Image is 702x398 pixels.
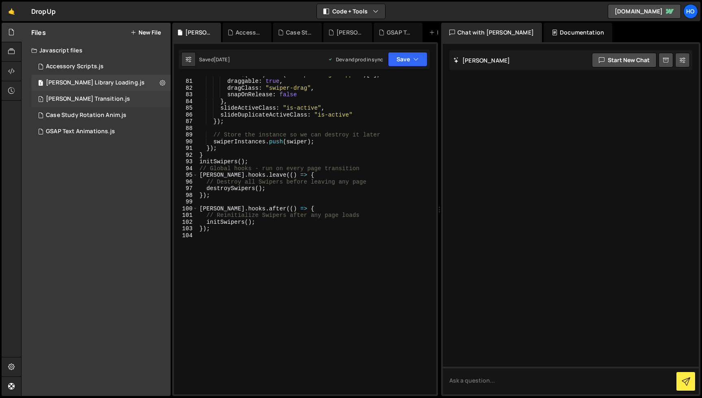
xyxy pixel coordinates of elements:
div: [PERSON_NAME] Transition.js [46,95,130,103]
div: 92 [174,152,198,159]
div: 85 [174,105,198,112]
div: 88 [174,125,198,132]
div: 101 [174,212,198,219]
div: [DATE] [214,56,230,63]
div: 97 [174,185,198,192]
div: 98 [174,192,198,199]
div: 91 [174,145,198,152]
h2: Files [31,28,46,37]
div: Case Study Rotation Anim.js [46,112,126,119]
button: Start new chat [592,53,656,67]
div: 84 [174,98,198,105]
div: 13272/40104.js [31,91,171,107]
div: Javascript files [22,42,171,58]
span: 1 [38,80,43,87]
div: 83 [174,91,198,98]
div: 13272/40101.js [31,123,171,140]
div: [PERSON_NAME] Transition.js [336,28,362,37]
div: 81 [174,78,198,85]
div: Chat with [PERSON_NAME] [441,23,542,42]
div: Accessory Scripts.js [46,63,104,70]
div: 96 [174,179,198,186]
div: 86 [174,112,198,119]
div: 94 [174,165,198,172]
div: Case Study Rotation Anim.js [286,28,312,37]
div: 104 [174,232,198,239]
div: 13272/40108.js [31,107,171,123]
a: Ho [683,4,698,19]
div: [PERSON_NAME] Library Loading.js [185,28,211,37]
div: Dev and prod in sync [328,56,383,63]
button: New File [130,29,161,36]
div: 99 [174,199,198,205]
div: 102 [174,219,198,226]
div: 89 [174,132,198,138]
div: 82 [174,85,198,92]
div: Accessory Scripts.js [236,28,262,37]
a: [DOMAIN_NAME] [608,4,681,19]
div: 100 [174,205,198,212]
div: GSAP Text Animations.js [387,28,413,37]
button: Save [388,52,427,67]
a: 🤙 [2,2,22,21]
div: GSAP Text Animations.js [46,128,115,135]
div: 87 [174,118,198,125]
div: New File [429,28,463,37]
div: 103 [174,225,198,232]
span: 1 [38,97,43,103]
div: [PERSON_NAME] Library Loading.js [46,79,145,87]
div: 95 [174,172,198,179]
h2: [PERSON_NAME] [453,56,510,64]
div: 90 [174,138,198,145]
div: Saved [199,56,230,63]
div: 93 [174,158,198,165]
div: 13272/40116.js [31,58,171,75]
div: Documentation [544,23,612,42]
div: 13272/40128.js [31,75,171,91]
div: DropUp [31,6,56,16]
button: Code + Tools [317,4,385,19]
